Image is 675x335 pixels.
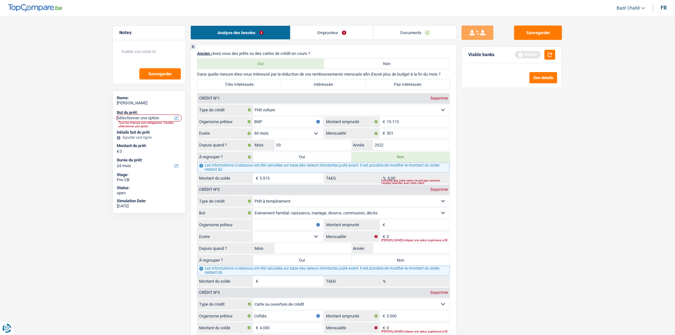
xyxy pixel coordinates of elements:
label: Oui [197,59,324,69]
a: Documents [374,26,456,40]
div: Les informations ci-dessous ont été calculées sur base des valeurs introduites juste avant. Il es... [197,163,450,173]
span: € [380,117,387,127]
span: % [380,173,388,183]
label: Organisme prêteur [197,311,253,321]
span: € [253,173,260,183]
p: Avez-vous des prêts ou des cartes de crédit en cours ? [197,51,450,56]
div: Crédit nº1 [197,96,221,100]
label: Oui [253,152,352,162]
div: Name: [117,95,182,100]
span: Sauvegarder [148,72,172,76]
span: € [380,311,387,321]
label: Durée [197,129,253,139]
label: Depuis quand ? [197,140,253,151]
input: MM [275,140,352,151]
div: Stage: [117,172,182,177]
label: Année [352,140,373,151]
div: Status: [117,185,182,190]
label: Non [352,255,450,265]
label: À regrouper ? [197,255,253,265]
div: Priv CB [117,177,182,182]
label: Type de crédit [197,299,253,309]
input: MM [275,243,352,254]
label: Durée du prêt: [117,158,180,163]
label: Intéressée [282,79,366,90]
label: Mensualité [324,232,380,242]
div: [PERSON_NAME] indiquer une valeur supérieure à 0€ [381,239,450,242]
span: € [380,129,387,139]
label: Montant du prêt: [117,143,180,148]
div: 6 [191,45,196,49]
div: Détails but du prêt [117,130,182,135]
div: Supprimer [429,188,450,192]
div: Les informations ci-dessous ont été calculées sur base des valeurs introduites juste avant. Il es... [197,266,450,276]
input: AAAA [373,243,450,254]
div: Viable banks [468,52,494,57]
label: Organisme prêteur [197,220,253,230]
div: Refresh [515,51,541,58]
div: [PERSON_NAME] indiquer une valeur supérieure à 0€ [381,331,450,333]
div: Crédit nº2 [197,188,221,192]
span: € [380,323,387,333]
label: Oui [253,255,352,265]
div: Tous les champs sont obligatoires. Veuillez sélectionner une option [118,121,183,128]
label: Mensualité [324,129,380,139]
span: € [117,149,119,154]
p: Dans quelle mesure êtes-vous intéressé par la réduction de vos remboursements mensuels afin d'avo... [197,72,450,77]
label: TAEG [324,276,380,287]
label: Montant emprunté [324,220,380,230]
label: Très Intéressée [197,79,282,90]
img: TopCompare Logo [8,4,62,12]
div: Simulation Date: [117,198,182,204]
button: See details [530,72,557,83]
label: Non [352,152,450,162]
div: [PERSON_NAME] [117,100,182,106]
label: TAEG [324,173,380,183]
label: Montant du solde [197,276,253,287]
label: Type de crédit [197,196,253,206]
button: Sauvegarder [514,26,562,40]
div: Supprimer [429,96,450,100]
label: Organisme prêteur [197,117,253,127]
div: Supprimer [429,291,450,295]
span: Badr Chabli [617,5,640,11]
span: € [380,232,387,242]
span: € [380,220,387,230]
button: Sauvegarder [139,68,181,79]
label: Mensualité [324,323,380,333]
div: Crédit nº3 [197,291,221,295]
div: open [117,190,182,196]
a: Emprunteur [291,26,373,40]
label: Montant du solde [197,323,253,333]
span: Ancien : [197,51,212,56]
label: À regrouper ? [197,152,253,162]
label: Type de crédit [197,105,253,115]
a: Badr Chabli [612,3,645,13]
input: AAAA [373,140,450,151]
label: Montant du solde [197,173,253,183]
div: [DATE] [117,204,182,209]
label: Depuis quand ? [197,243,253,254]
label: Mois [253,243,275,254]
label: Mois [253,140,275,151]
h5: Notes [119,30,179,35]
label: But du prêt: [117,110,180,115]
span: € [253,323,260,333]
div: Il semble que cette valeur ne soit pas correcte. Veuillez revérifier avec votre client. [381,181,450,183]
span: € [253,276,260,287]
label: Année [352,243,373,254]
span: % [380,276,388,287]
div: fr [661,5,667,11]
label: But [197,208,253,218]
label: Non [324,59,450,69]
label: Pas Intéressée [366,79,450,90]
label: Montant emprunté [324,117,380,127]
label: Montant emprunté [324,311,380,321]
label: Durée [197,232,253,242]
div: Ajouter une ligne [117,135,182,140]
a: Analyse des besoins [191,26,290,40]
